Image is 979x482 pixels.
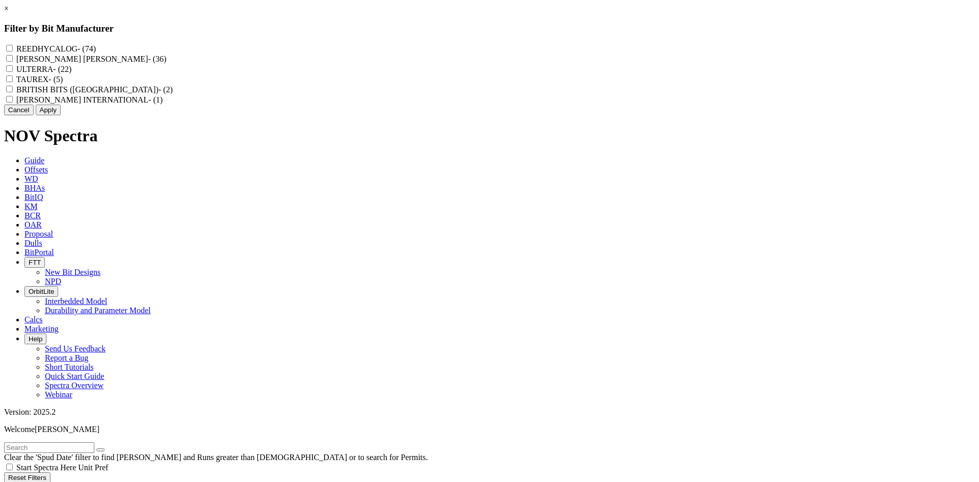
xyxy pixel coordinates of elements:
[29,288,54,295] span: OrbitLite
[4,442,94,453] input: Search
[24,324,59,333] span: Marketing
[24,248,54,257] span: BitPortal
[78,463,108,472] span: Unit Pref
[4,453,428,462] span: Clear the 'Spud Date' filter to find [PERSON_NAME] and Runs greater than [DEMOGRAPHIC_DATA] or to...
[24,220,42,229] span: OAR
[24,239,42,247] span: Dulls
[4,4,9,13] a: ×
[24,174,38,183] span: WD
[4,425,975,434] p: Welcome
[148,55,166,63] span: - (36)
[45,277,61,286] a: NPD
[16,75,63,84] label: TAUREX
[24,165,48,174] span: Offsets
[16,44,96,53] label: REEDHYCALOG
[45,297,107,306] a: Interbedded Model
[24,184,45,192] span: BHAs
[16,65,71,73] label: ULTERRA
[159,85,173,94] span: - (2)
[45,381,104,390] a: Spectra Overview
[53,65,71,73] span: - (22)
[16,85,173,94] label: BRITISH BITS ([GEOGRAPHIC_DATA])
[4,23,975,34] h3: Filter by Bit Manufacturer
[24,211,41,220] span: BCR
[24,156,44,165] span: Guide
[45,306,151,315] a: Durability and Parameter Model
[148,95,163,104] span: - (1)
[45,353,88,362] a: Report a Bug
[45,372,104,380] a: Quick Start Guide
[24,202,38,211] span: KM
[16,95,163,104] label: [PERSON_NAME] INTERNATIONAL
[24,193,43,201] span: BitIQ
[45,363,94,371] a: Short Tutorials
[16,463,76,472] span: Start Spectra Here
[4,126,975,145] h1: NOV Spectra
[45,268,100,276] a: New Bit Designs
[78,44,96,53] span: - (74)
[16,55,166,63] label: [PERSON_NAME] [PERSON_NAME]
[45,390,72,399] a: Webinar
[36,105,61,115] button: Apply
[24,315,43,324] span: Calcs
[29,335,42,343] span: Help
[48,75,63,84] span: - (5)
[29,259,41,266] span: FTT
[45,344,106,353] a: Send Us Feedback
[4,105,34,115] button: Cancel
[35,425,99,434] span: [PERSON_NAME]
[24,230,53,238] span: Proposal
[4,408,975,417] div: Version: 2025.2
